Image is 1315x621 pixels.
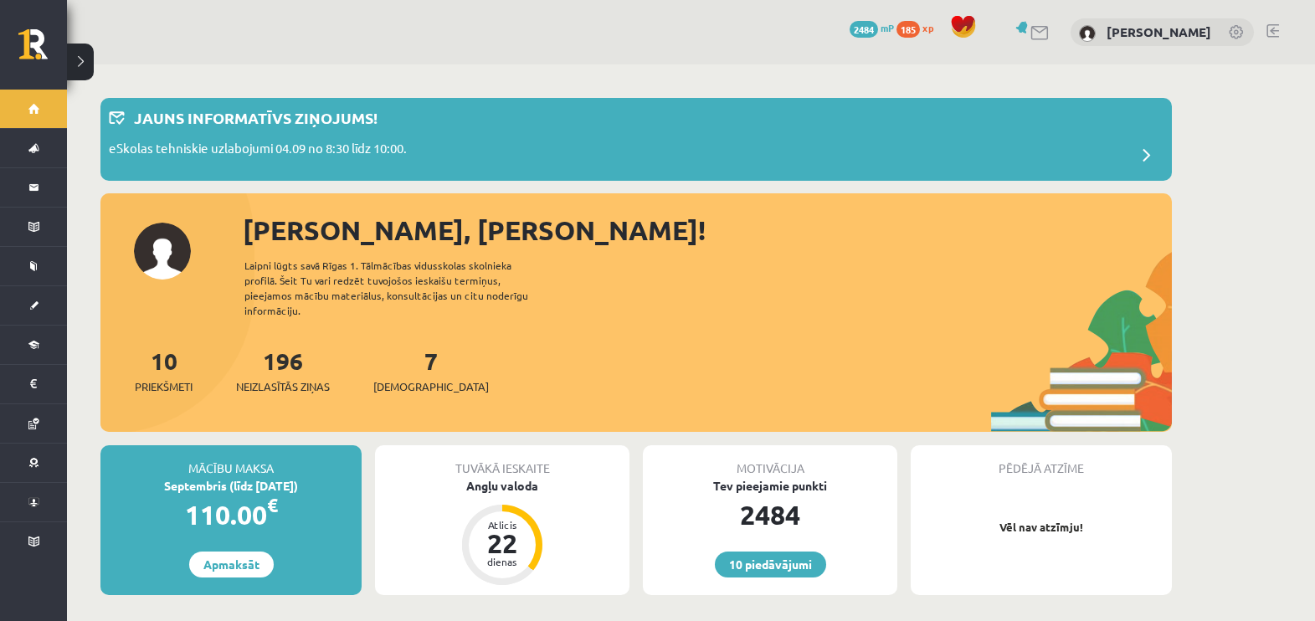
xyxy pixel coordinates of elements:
[373,378,489,395] span: [DEMOGRAPHIC_DATA]
[135,378,193,395] span: Priekšmeti
[189,552,274,577] a: Apmaksāt
[850,21,894,34] a: 2484 mP
[477,557,527,567] div: dienas
[1107,23,1211,40] a: [PERSON_NAME]
[236,346,330,395] a: 196Neizlasītās ziņas
[896,21,920,38] span: 185
[236,378,330,395] span: Neizlasītās ziņas
[919,519,1163,536] p: Vēl nav atzīmju!
[715,552,826,577] a: 10 piedāvājumi
[100,477,362,495] div: Septembris (līdz [DATE])
[18,29,67,71] a: Rīgas 1. Tālmācības vidusskola
[850,21,878,38] span: 2484
[375,477,629,495] div: Angļu valoda
[1079,25,1096,42] img: Gita Gauča
[243,210,1172,250] div: [PERSON_NAME], [PERSON_NAME]!
[267,493,278,517] span: €
[896,21,942,34] a: 185 xp
[922,21,933,34] span: xp
[643,495,897,535] div: 2484
[373,346,489,395] a: 7[DEMOGRAPHIC_DATA]
[134,106,378,129] p: Jauns informatīvs ziņojums!
[477,530,527,557] div: 22
[375,477,629,588] a: Angļu valoda Atlicis 22 dienas
[135,346,193,395] a: 10Priekšmeti
[881,21,894,34] span: mP
[477,520,527,530] div: Atlicis
[375,445,629,477] div: Tuvākā ieskaite
[911,445,1172,477] div: Pēdējā atzīme
[643,477,897,495] div: Tev pieejamie punkti
[643,445,897,477] div: Motivācija
[244,258,557,318] div: Laipni lūgts savā Rīgas 1. Tālmācības vidusskolas skolnieka profilā. Šeit Tu vari redzēt tuvojošo...
[100,495,362,535] div: 110.00
[100,445,362,477] div: Mācību maksa
[109,106,1163,172] a: Jauns informatīvs ziņojums! eSkolas tehniskie uzlabojumi 04.09 no 8:30 līdz 10:00.
[109,139,407,162] p: eSkolas tehniskie uzlabojumi 04.09 no 8:30 līdz 10:00.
